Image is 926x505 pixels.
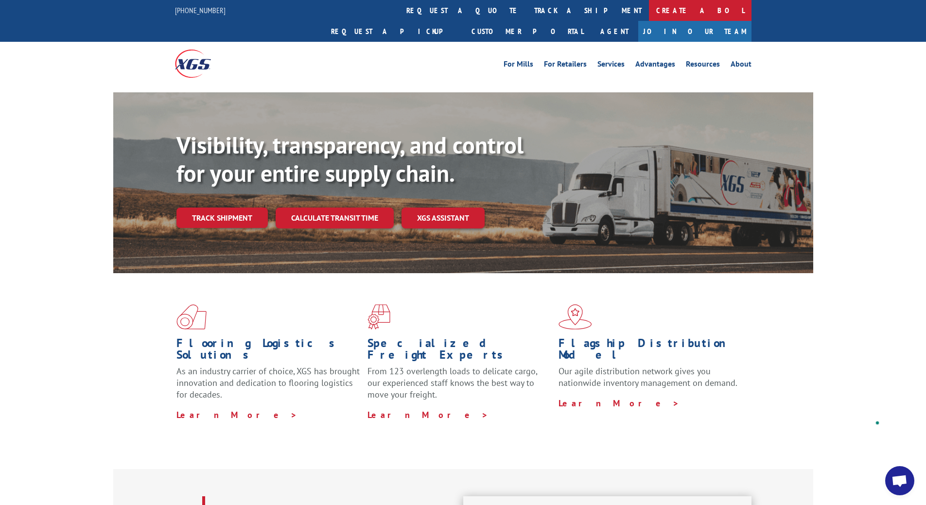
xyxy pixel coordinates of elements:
[175,5,226,15] a: [PHONE_NUMBER]
[559,398,680,409] a: Learn More >
[591,21,638,42] a: Agent
[176,409,297,420] a: Learn More >
[544,60,587,71] a: For Retailers
[597,60,625,71] a: Services
[367,409,489,420] a: Learn More >
[324,21,464,42] a: Request a pickup
[885,466,914,495] div: Open chat
[731,60,751,71] a: About
[559,337,742,366] h1: Flagship Distribution Model
[559,366,737,388] span: Our agile distribution network gives you nationwide inventory management on demand.
[638,21,751,42] a: Join Our Team
[635,60,675,71] a: Advantages
[176,130,524,188] b: Visibility, transparency, and control for your entire supply chain.
[176,304,207,330] img: xgs-icon-total-supply-chain-intelligence-red
[367,304,390,330] img: xgs-icon-focused-on-flooring-red
[559,304,592,330] img: xgs-icon-flagship-distribution-model-red
[504,60,533,71] a: For Mills
[367,366,551,409] p: From 123 overlength loads to delicate cargo, our experienced staff knows the best way to move you...
[176,208,268,228] a: Track shipment
[464,21,591,42] a: Customer Portal
[686,60,720,71] a: Resources
[176,337,360,366] h1: Flooring Logistics Solutions
[367,337,551,366] h1: Specialized Freight Experts
[402,208,485,228] a: XGS ASSISTANT
[176,366,360,400] span: As an industry carrier of choice, XGS has brought innovation and dedication to flooring logistics...
[276,208,394,228] a: Calculate transit time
